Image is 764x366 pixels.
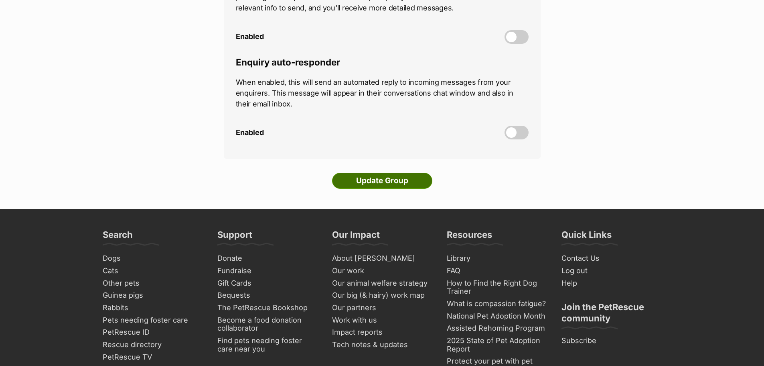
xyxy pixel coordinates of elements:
[329,289,436,302] a: Our big (& hairy) work map
[332,173,432,189] input: Update Group
[214,302,321,314] a: The PetRescue Bookshop
[558,265,665,277] a: Log out
[99,265,206,277] a: Cats
[561,229,612,245] h3: Quick Links
[329,339,436,351] a: Tech notes & updates
[444,265,550,277] a: FAQ
[558,252,665,265] a: Contact Us
[217,229,252,245] h3: Support
[214,265,321,277] a: Fundraise
[99,252,206,265] a: Dogs
[444,310,550,323] a: National Pet Adoption Month
[558,335,665,347] a: Subscribe
[561,301,662,329] h3: Join the PetRescue community
[214,335,321,355] a: Find pets needing foster care near you
[236,33,264,41] span: Enabled
[558,277,665,290] a: Help
[329,277,436,290] a: Our animal welfare strategy
[99,326,206,339] a: PetRescue ID
[214,314,321,335] a: Become a food donation collaborator
[329,265,436,277] a: Our work
[444,277,550,298] a: How to Find the Right Dog Trainer
[444,252,550,265] a: Library
[99,314,206,327] a: Pets needing foster care
[329,252,436,265] a: About [PERSON_NAME]
[214,277,321,290] a: Gift Cards
[447,229,492,245] h3: Resources
[329,302,436,314] a: Our partners
[99,339,206,351] a: Rescue directory
[444,335,550,355] a: 2025 State of Pet Adoption Report
[103,229,133,245] h3: Search
[99,277,206,290] a: Other pets
[99,351,206,364] a: PetRescue TV
[214,289,321,302] a: Bequests
[236,57,529,67] legend: Enquiry auto-responder
[99,289,206,302] a: Guinea pigs
[236,129,264,137] span: Enabled
[99,302,206,314] a: Rabbits
[214,252,321,265] a: Donate
[332,229,380,245] h3: Our Impact
[444,298,550,310] a: What is compassion fatigue?
[329,314,436,327] a: Work with us
[444,322,550,335] a: Assisted Rehoming Program
[236,77,529,109] p: When enabled, this will send an automated reply to incoming messages from your enquirers. This me...
[329,326,436,339] a: Impact reports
